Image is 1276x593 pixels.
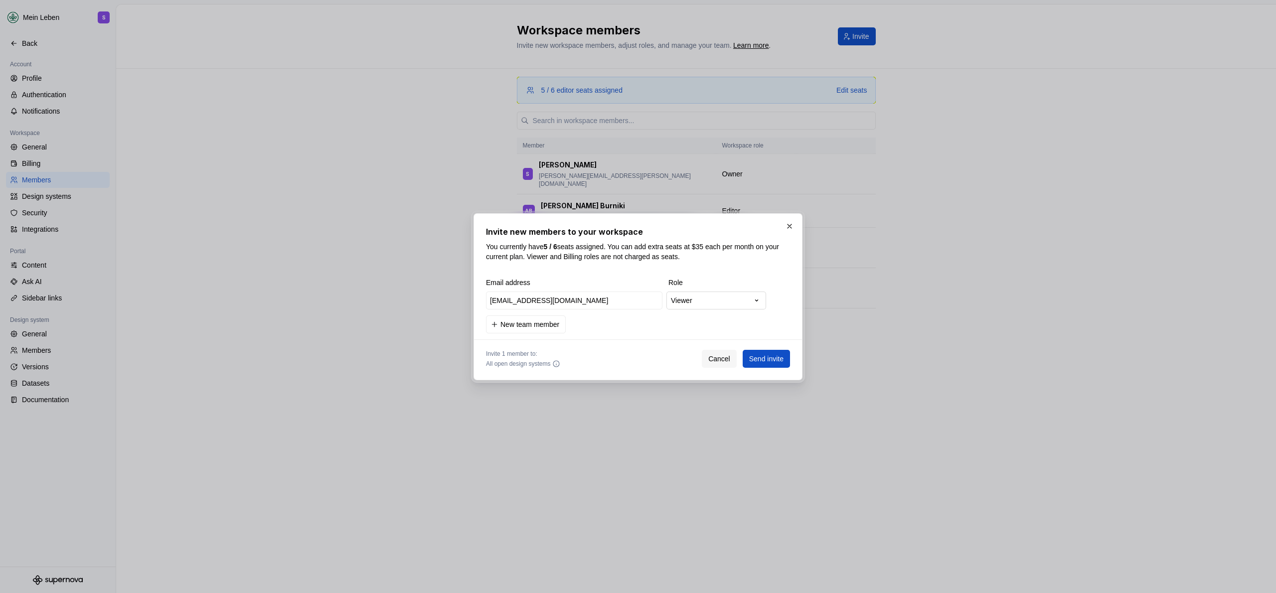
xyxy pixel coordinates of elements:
[486,315,566,333] button: New team member
[486,350,560,358] span: Invite 1 member to:
[486,226,790,238] h2: Invite new members to your workspace
[486,360,550,368] span: All open design systems
[743,350,790,368] button: Send invite
[486,278,664,288] span: Email address
[486,242,790,262] p: You currently have seats assigned. You can add extra seats at $35 each per month on your current ...
[749,354,784,364] span: Send invite
[668,278,768,288] span: Role
[543,243,557,251] b: 5 / 6
[708,354,730,364] span: Cancel
[702,350,737,368] button: Cancel
[500,319,559,329] span: New team member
